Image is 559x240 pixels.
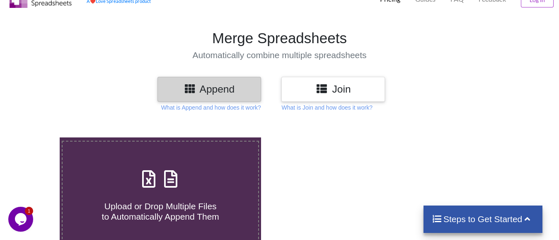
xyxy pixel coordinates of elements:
h4: Steps to Get Started [432,214,534,224]
p: What is Append and how does it work? [161,103,261,112]
h3: Append [164,83,255,95]
span: Upload or Drop Multiple Files to Automatically Append Them [102,201,219,221]
p: What is Join and how does it work? [281,103,372,112]
iframe: chat widget [8,207,35,232]
h3: Join [288,83,379,95]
